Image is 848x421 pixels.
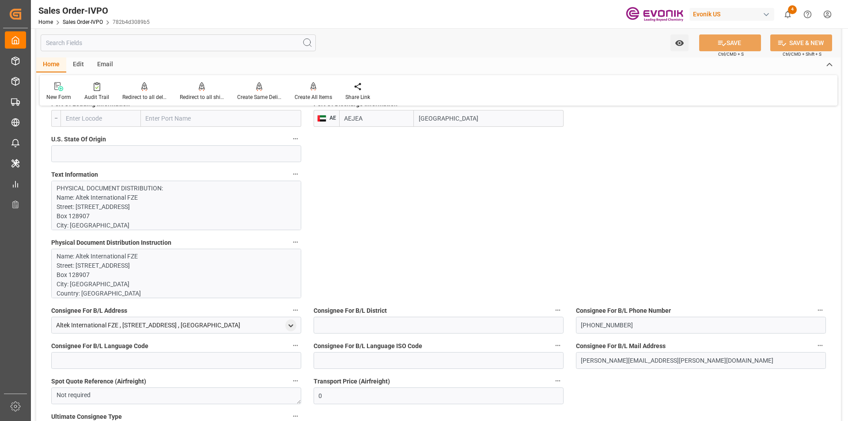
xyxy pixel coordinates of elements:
input: Enter Locode [61,110,141,127]
div: Altek International FZE , [STREET_ADDRESS] , [GEOGRAPHIC_DATA] [56,321,240,330]
div: Email [91,57,120,72]
div: Create Same Delivery Date [237,93,281,101]
div: open menu [285,319,296,331]
div: New Form [46,93,71,101]
span: U.S. State Of Origin [51,135,106,144]
button: Evonik US [689,6,778,23]
span: AE [326,115,336,121]
button: Consignee For B/L Phone Number [814,304,826,316]
button: Text Information [290,168,301,180]
span: 4 [788,5,797,14]
div: Redirect to all shipments [180,93,224,101]
span: Consignee For B/L Language ISO Code [314,341,422,351]
span: Consignee For B/L Mail Address [576,341,666,351]
a: Home [38,19,53,25]
span: Consignee For B/L Language Code [51,341,148,351]
div: Audit Trail [84,93,109,101]
button: Transport Price (Airfreight) [552,375,564,387]
button: Consignee For B/L Language Code [290,340,301,351]
button: SAVE [699,34,761,51]
input: Enter Port Name [414,110,564,127]
div: Evonik US [689,8,774,21]
span: Transport Price (Airfreight) [314,377,390,386]
div: Redirect to all deliveries [122,93,167,101]
button: open menu [670,34,689,51]
button: U.S. State Of Origin [290,133,301,144]
span: Ctrl/CMD + S [718,51,744,57]
button: SAVE & NEW [770,34,832,51]
span: Spot Quote Reference (Airfreight) [51,377,146,386]
span: Ctrl/CMD + Shift + S [783,51,821,57]
span: Physical Document Distribution Instruction [51,238,171,247]
button: show 4 new notifications [778,4,798,24]
span: Text Information [51,170,98,179]
span: Consignee For B/L Address [51,306,127,315]
button: Consignee For B/L Address [290,304,301,316]
div: Home [36,57,66,72]
p: Name: Altek International FZE Street: [STREET_ADDRESS] Box 128907 City: [GEOGRAPHIC_DATA] Country... [57,252,289,419]
div: Sales Order-IVPO [38,4,150,17]
button: Consignee For B/L District [552,304,564,316]
div: -- [51,110,61,127]
input: Enter Port Name [141,110,301,127]
button: Consignee For B/L Language ISO Code [552,340,564,351]
textarea: Not required [51,387,301,404]
img: Evonik-brand-mark-Deep-Purple-RGB.jpeg_1700498283.jpeg [626,7,683,22]
button: Spot Quote Reference (Airfreight) [290,375,301,387]
input: Search Fields [41,34,316,51]
img: country [317,115,326,122]
button: Consignee For B/L Mail Address [814,340,826,351]
span: Consignee For B/L Phone Number [576,306,671,315]
div: Create All Items [295,93,332,101]
div: Edit [66,57,91,72]
input: Enter Locode [339,110,414,127]
button: Help Center [798,4,818,24]
span: Consignee For B/L District [314,306,387,315]
button: Physical Document Distribution Instruction [290,236,301,248]
a: Sales Order-IVPO [63,19,103,25]
div: Share Link [345,93,370,101]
